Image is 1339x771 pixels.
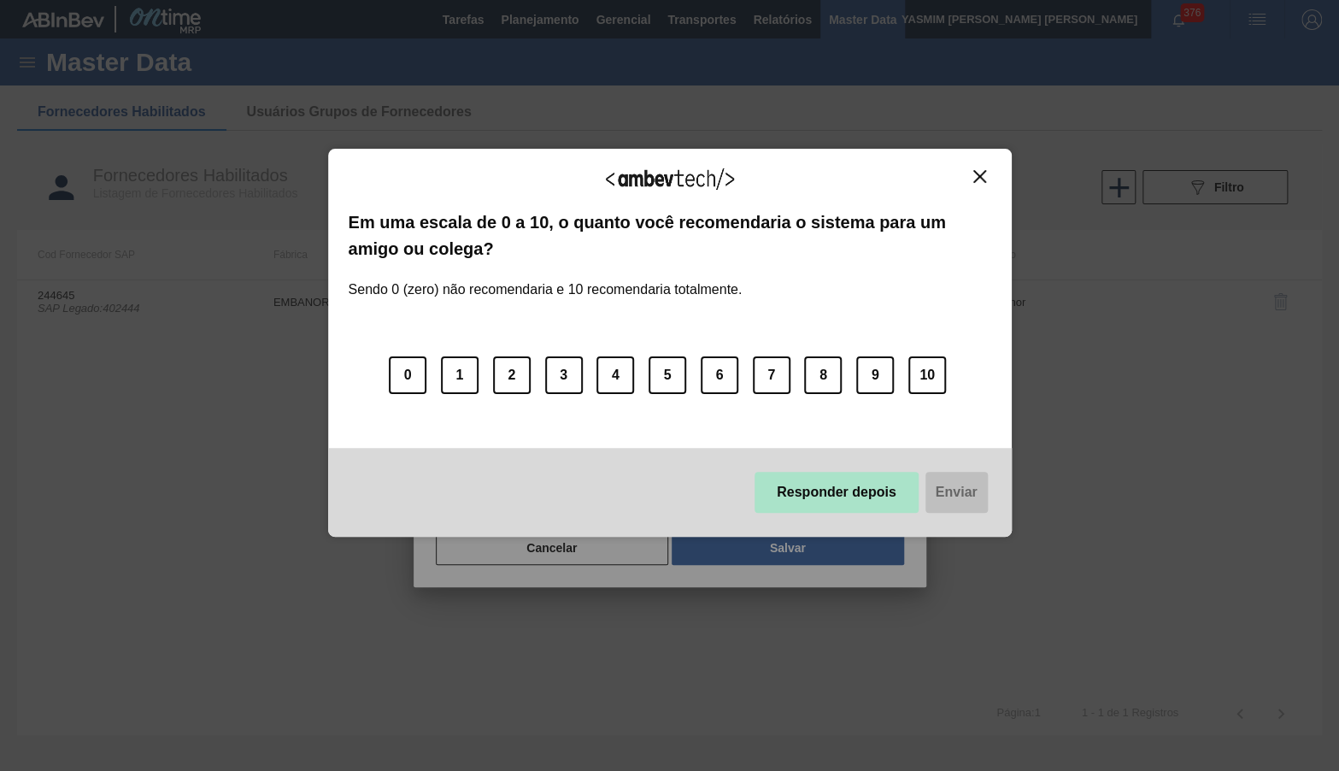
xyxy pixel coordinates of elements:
[908,356,946,394] button: 10
[596,356,634,394] button: 4
[804,356,842,394] button: 8
[968,169,991,184] button: Close
[389,356,426,394] button: 0
[545,356,583,394] button: 3
[755,472,919,513] button: Responder depois
[973,170,986,183] img: Close
[493,356,531,394] button: 2
[701,356,738,394] button: 6
[349,209,991,262] label: Em uma escala de 0 a 10, o quanto você recomendaria o sistema para um amigo ou colega?
[349,262,743,297] label: Sendo 0 (zero) não recomendaria e 10 recomendaria totalmente.
[856,356,894,394] button: 9
[441,356,479,394] button: 1
[753,356,790,394] button: 7
[649,356,686,394] button: 5
[606,168,734,190] img: Logo Ambevtech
